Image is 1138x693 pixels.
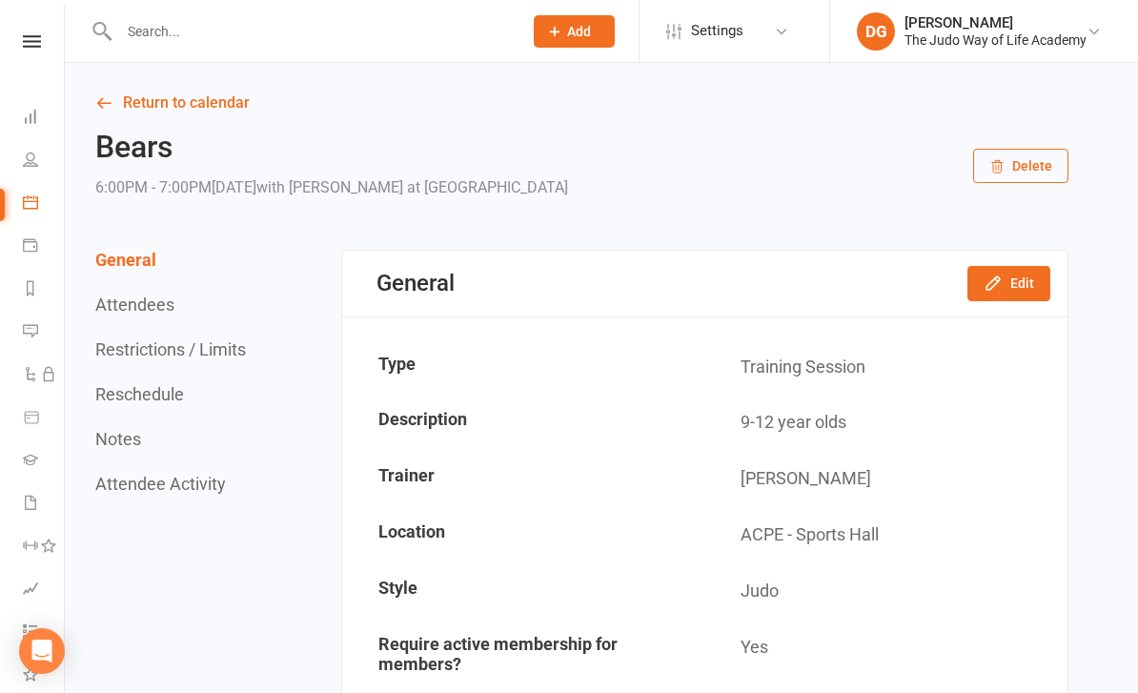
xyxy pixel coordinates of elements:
[706,452,1067,506] td: [PERSON_NAME]
[344,396,704,450] td: Description
[691,10,743,52] span: Settings
[344,564,704,619] td: Style
[95,429,141,449] button: Notes
[23,269,66,312] a: Reports
[23,97,66,140] a: Dashboard
[967,266,1050,300] button: Edit
[407,178,568,196] span: at [GEOGRAPHIC_DATA]
[857,12,895,51] div: DG
[95,174,568,201] div: 6:00PM - 7:00PM[DATE]
[95,474,226,494] button: Attendee Activity
[23,397,66,440] a: Product Sales
[23,569,66,612] a: Assessments
[256,178,403,196] span: with [PERSON_NAME]
[567,24,591,39] span: Add
[973,149,1068,183] button: Delete
[23,140,66,183] a: People
[95,90,1068,116] a: Return to calendar
[95,384,184,404] button: Reschedule
[344,340,704,395] td: Type
[344,452,704,506] td: Trainer
[23,183,66,226] a: Calendar
[706,564,1067,619] td: Judo
[95,339,246,359] button: Restrictions / Limits
[706,396,1067,450] td: 9-12 year olds
[904,31,1087,49] div: The Judo Way of Life Academy
[904,14,1087,31] div: [PERSON_NAME]
[95,250,156,270] button: General
[344,508,704,562] td: Location
[534,15,615,48] button: Add
[706,340,1067,395] td: Training Session
[113,18,509,45] input: Search...
[344,621,704,687] td: Require active membership for members?
[23,226,66,269] a: Payments
[706,621,1067,687] td: Yes
[706,508,1067,562] td: ACPE - Sports Hall
[376,270,455,296] div: General
[95,295,174,315] button: Attendees
[19,628,65,674] div: Open Intercom Messenger
[95,131,568,164] h2: Bears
